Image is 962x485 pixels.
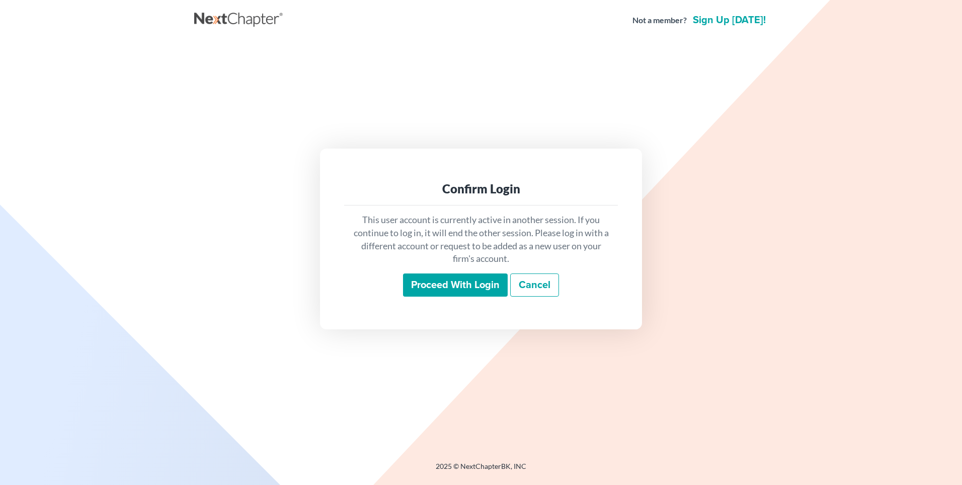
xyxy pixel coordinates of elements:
[194,461,768,479] div: 2025 © NextChapterBK, INC
[691,15,768,25] a: Sign up [DATE]!
[632,15,687,26] strong: Not a member?
[510,273,559,297] a: Cancel
[352,214,610,265] p: This user account is currently active in another session. If you continue to log in, it will end ...
[403,273,508,297] input: Proceed with login
[352,181,610,197] div: Confirm Login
